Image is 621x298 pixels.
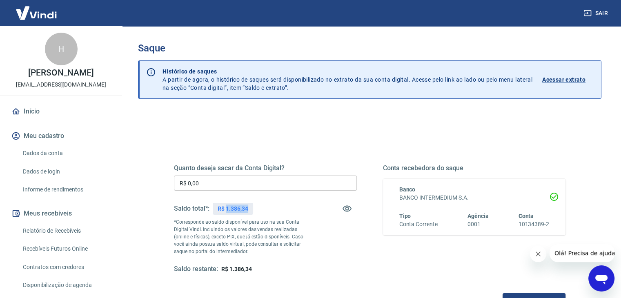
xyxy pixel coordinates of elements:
a: Disponibilização de agenda [20,277,112,294]
p: R$ 1.386,34 [218,205,248,213]
iframe: Fechar mensagem [530,246,546,262]
a: Recebíveis Futuros Online [20,240,112,257]
span: Olá! Precisa de ajuda? [5,6,69,12]
span: R$ 1.386,34 [221,266,252,272]
button: Sair [582,6,611,21]
span: Banco [399,186,416,193]
a: Dados da conta [20,145,112,162]
p: Histórico de saques [162,67,532,76]
h3: Saque [138,42,601,54]
iframe: Mensagem da empresa [550,244,614,262]
a: Dados de login [20,163,112,180]
h5: Saldo total*: [174,205,209,213]
p: A partir de agora, o histórico de saques será disponibilizado no extrato da sua conta digital. Ac... [162,67,532,92]
span: Conta [518,213,534,219]
a: Acessar extrato [542,67,594,92]
a: Contratos com credores [20,259,112,276]
div: H [45,33,78,65]
h6: 10134389-2 [518,220,549,229]
h5: Quanto deseja sacar da Conta Digital? [174,164,357,172]
button: Meu cadastro [10,127,112,145]
span: Agência [467,213,489,219]
p: [EMAIL_ADDRESS][DOMAIN_NAME] [16,80,106,89]
h6: Conta Corrente [399,220,438,229]
button: Meus recebíveis [10,205,112,222]
span: Tipo [399,213,411,219]
p: *Corresponde ao saldo disponível para uso na sua Conta Digital Vindi. Incluindo os valores das ve... [174,218,311,255]
a: Relatório de Recebíveis [20,222,112,239]
h5: Saldo restante: [174,265,218,274]
iframe: Botão para abrir a janela de mensagens [588,265,614,291]
h6: BANCO INTERMEDIUM S.A. [399,193,550,202]
a: Início [10,102,112,120]
a: Informe de rendimentos [20,181,112,198]
p: Acessar extrato [542,76,585,84]
h6: 0001 [467,220,489,229]
img: Vindi [10,0,63,25]
h5: Conta recebedora do saque [383,164,566,172]
p: [PERSON_NAME] [28,69,93,77]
